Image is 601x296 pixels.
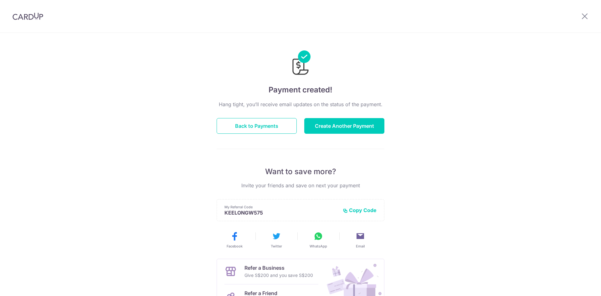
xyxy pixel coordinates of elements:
[227,244,243,249] span: Facebook
[217,84,384,96] h4: Payment created!
[300,231,337,249] button: WhatsApp
[216,231,253,249] button: Facebook
[290,50,311,77] img: Payments
[271,244,282,249] span: Twitter
[356,244,365,249] span: Email
[217,101,384,108] p: Hang tight, you’ll receive email updates on the status of the payment.
[217,167,384,177] p: Want to save more?
[217,118,297,134] button: Back to Payments
[310,244,327,249] span: WhatsApp
[258,231,295,249] button: Twitter
[244,264,313,272] p: Refer a Business
[244,272,313,279] p: Give S$200 and you save S$200
[224,205,338,210] p: My Referral Code
[342,231,379,249] button: Email
[224,210,338,216] p: KEELONGW575
[13,13,43,20] img: CardUp
[217,182,384,189] p: Invite your friends and save on next your payment
[304,118,384,134] button: Create Another Payment
[343,207,377,213] button: Copy Code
